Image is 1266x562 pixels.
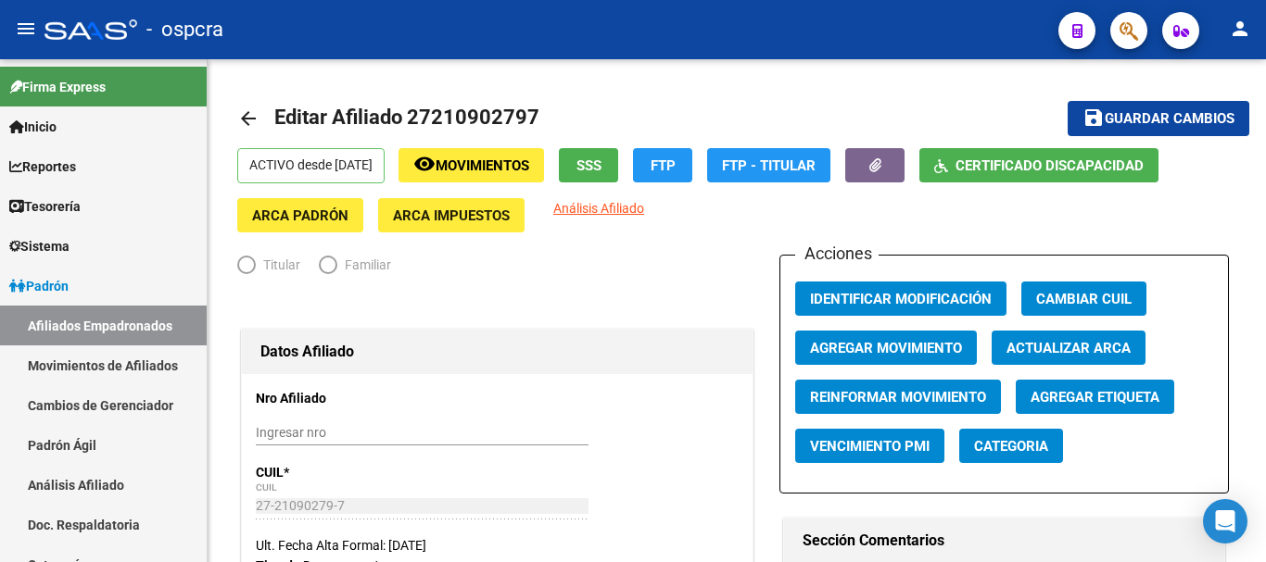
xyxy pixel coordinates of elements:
span: Editar Afiliado 27210902797 [274,106,539,129]
button: Categoria [959,429,1063,463]
span: Tesorería [9,196,81,217]
span: Categoria [974,438,1048,455]
h1: Datos Afiliado [260,337,734,367]
p: Nro Afiliado [256,388,400,408]
span: Titular [256,255,300,275]
h3: Acciones [795,241,879,267]
span: Agregar Etiqueta [1031,389,1159,406]
span: Reinformar Movimiento [810,389,986,406]
span: Análisis Afiliado [553,201,644,216]
button: Cambiar CUIL [1021,281,1146,316]
button: ARCA Padrón [237,198,363,232]
span: SSS [576,157,601,174]
h1: Sección Comentarios [803,526,1206,556]
button: Certificado Discapacidad [919,148,1158,182]
button: Identificar Modificación [795,281,1006,316]
mat-icon: person [1229,18,1251,40]
span: - ospcra [146,9,223,50]
span: Familiar [337,255,391,275]
mat-icon: remove_red_eye [413,153,436,175]
button: Vencimiento PMI [795,429,944,463]
button: Guardar cambios [1068,101,1249,135]
button: Movimientos [399,148,544,182]
mat-icon: menu [15,18,37,40]
span: Firma Express [9,77,106,97]
span: FTP [651,157,676,174]
span: Sistema [9,236,70,256]
button: FTP - Titular [707,148,830,182]
button: FTP [633,148,692,182]
mat-icon: arrow_back [237,107,260,130]
span: Agregar Movimiento [810,340,962,356]
p: CUIL [256,462,400,482]
button: Agregar Movimiento [795,331,977,365]
mat-icon: save [1082,106,1105,129]
span: ARCA Impuestos [393,207,510,224]
span: Actualizar ARCA [1006,340,1131,356]
button: SSS [559,148,618,182]
span: Movimientos [436,157,529,174]
button: Agregar Etiqueta [1016,380,1174,414]
span: Certificado Discapacidad [956,157,1144,174]
span: Guardar cambios [1105,111,1234,128]
span: Reportes [9,156,76,177]
button: Actualizar ARCA [992,331,1146,365]
button: ARCA Impuestos [378,198,525,232]
p: ACTIVO desde [DATE] [237,148,385,183]
div: Ult. Fecha Alta Formal: [DATE] [256,535,739,556]
span: ARCA Padrón [252,207,348,224]
span: Inicio [9,117,57,137]
span: Padrón [9,276,69,296]
div: Open Intercom Messenger [1203,499,1247,543]
span: Cambiar CUIL [1036,291,1132,307]
span: Vencimiento PMI [810,438,930,455]
span: Identificar Modificación [810,291,992,307]
button: Reinformar Movimiento [795,380,1001,414]
span: FTP - Titular [722,157,816,174]
mat-radio-group: Elija una opción [237,261,410,276]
